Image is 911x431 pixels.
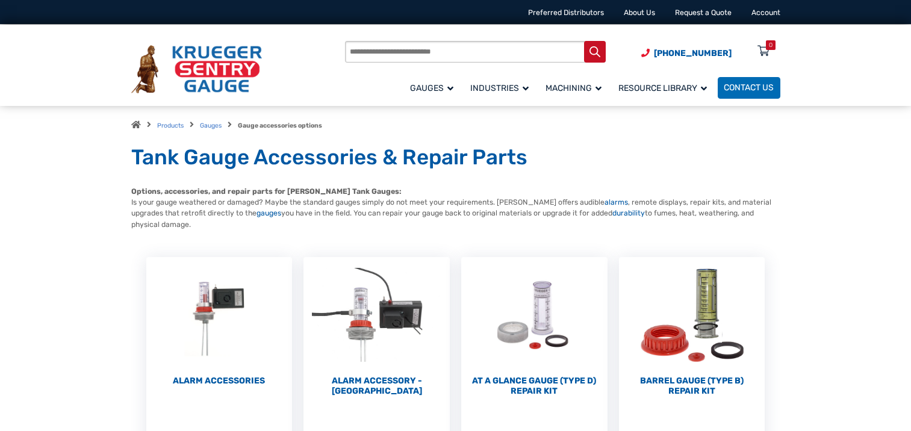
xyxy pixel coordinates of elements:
[131,144,780,171] h1: Tank Gauge Accessories & Repair Parts
[546,83,602,93] span: Machining
[146,376,293,386] h2: Alarm Accessories
[619,376,765,397] h2: Barrel Gauge (Type B) Repair Kit
[470,83,529,93] span: Industries
[404,75,464,100] a: Gauges
[612,75,718,100] a: Resource Library
[675,8,732,17] a: Request a Quote
[539,75,612,100] a: Machining
[200,122,222,129] a: Gauges
[461,257,608,397] a: Visit product category At a Glance Gauge (Type D) Repair Kit
[751,8,780,17] a: Account
[146,257,293,373] img: Alarm Accessories
[303,257,450,397] a: Visit product category Alarm Accessory - DC
[528,8,604,17] a: Preferred Distributors
[303,376,450,397] h2: Alarm Accessory - [GEOGRAPHIC_DATA]
[461,376,608,397] h2: At a Glance Gauge (Type D) Repair Kit
[461,257,608,373] img: At a Glance Gauge (Type D) Repair Kit
[410,83,453,93] span: Gauges
[131,187,402,196] strong: Options, accessories, and repair parts for [PERSON_NAME] Tank Gauges:
[654,48,732,58] span: [PHONE_NUMBER]
[238,122,322,129] strong: Gauge accessories options
[724,83,774,93] span: Contact Us
[612,209,645,217] a: durability
[624,8,655,17] a: About Us
[769,40,773,50] div: 0
[157,122,184,129] a: Products
[718,77,780,99] a: Contact Us
[464,75,539,100] a: Industries
[605,198,628,206] a: alarms
[618,83,707,93] span: Resource Library
[303,257,450,373] img: Alarm Accessory - DC
[619,257,765,397] a: Visit product category Barrel Gauge (Type B) Repair Kit
[619,257,765,373] img: Barrel Gauge (Type B) Repair Kit
[131,186,780,231] p: Is your gauge weathered or damaged? Maybe the standard gauges simply do not meet your requirement...
[641,47,732,60] a: Phone Number (920) 434-8860
[146,257,293,386] a: Visit product category Alarm Accessories
[131,45,262,93] img: Krueger Sentry Gauge
[257,209,281,217] a: gauges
